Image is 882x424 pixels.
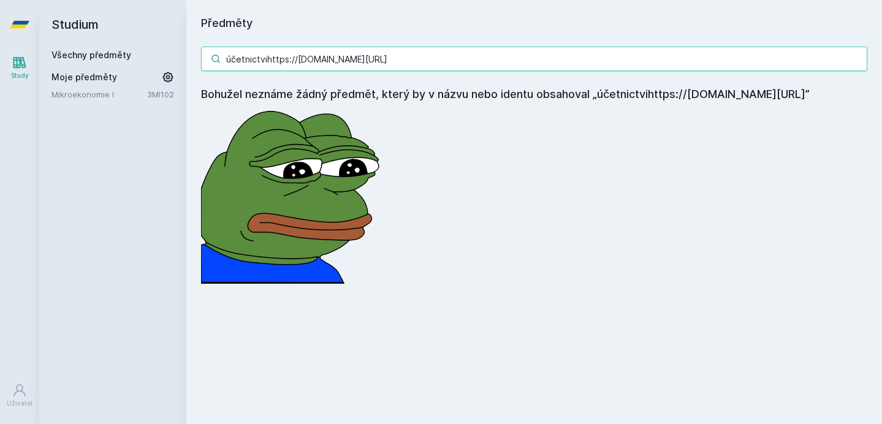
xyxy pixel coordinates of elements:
[7,399,32,408] div: Uživatel
[11,71,29,80] div: Study
[201,103,385,284] img: error_picture.png
[147,89,174,99] a: 3MI102
[51,88,147,100] a: Mikroekonomie I
[201,86,867,103] h4: Bohužel neznáme žádný předmět, který by v názvu nebo identu obsahoval „účetnictvihttps://[DOMAIN_...
[2,377,37,414] a: Uživatel
[51,71,117,83] span: Moje předměty
[201,47,867,71] input: Název nebo ident předmětu…
[51,50,131,60] a: Všechny předměty
[2,49,37,86] a: Study
[201,15,867,32] h1: Předměty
